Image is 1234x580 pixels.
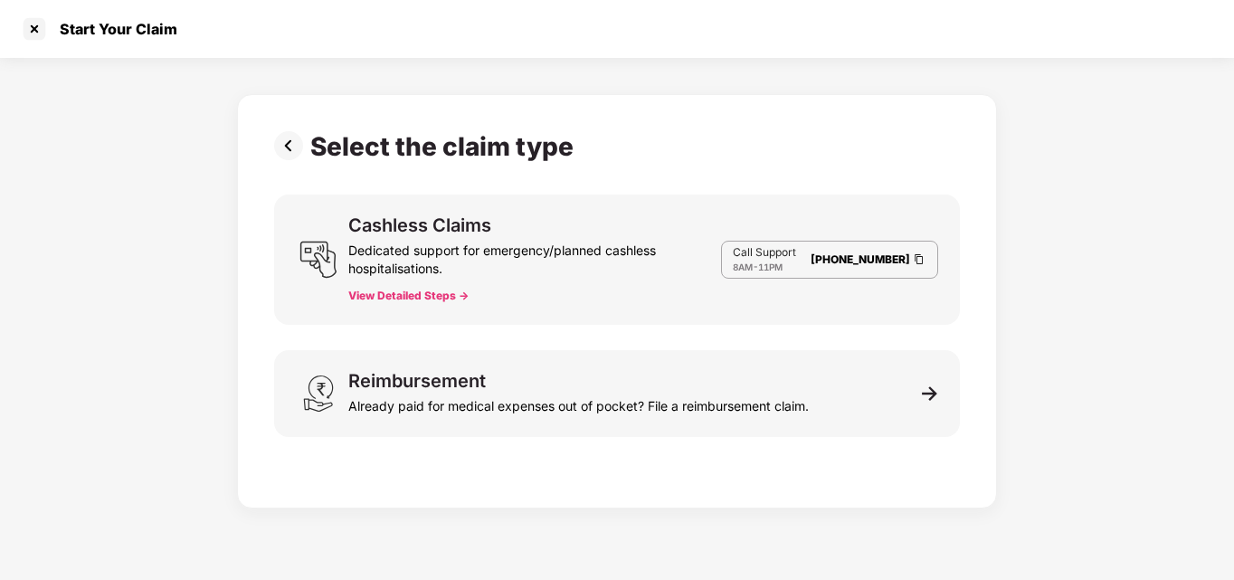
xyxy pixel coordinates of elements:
[758,261,783,272] span: 11PM
[811,252,910,266] a: [PHONE_NUMBER]
[912,252,926,267] img: Clipboard Icon
[49,20,177,38] div: Start Your Claim
[922,385,938,402] img: svg+xml;base64,PHN2ZyB3aWR0aD0iMTEiIGhlaWdodD0iMTEiIHZpZXdCb3g9IjAgMCAxMSAxMSIgZmlsbD0ibm9uZSIgeG...
[274,131,310,160] img: svg+xml;base64,PHN2ZyBpZD0iUHJldi0zMngzMiIgeG1sbnM9Imh0dHA6Ly93d3cudzMub3JnLzIwMDAvc3ZnIiB3aWR0aD...
[348,372,486,390] div: Reimbursement
[299,375,337,413] img: svg+xml;base64,PHN2ZyB3aWR0aD0iMjQiIGhlaWdodD0iMzEiIHZpZXdCb3g9IjAgMCAyNCAzMSIgZmlsbD0ibm9uZSIgeG...
[733,260,796,274] div: -
[348,216,491,234] div: Cashless Claims
[348,234,721,278] div: Dedicated support for emergency/planned cashless hospitalisations.
[733,261,753,272] span: 8AM
[348,289,469,303] button: View Detailed Steps ->
[348,390,809,415] div: Already paid for medical expenses out of pocket? File a reimbursement claim.
[733,245,796,260] p: Call Support
[299,241,337,279] img: svg+xml;base64,PHN2ZyB3aWR0aD0iMjQiIGhlaWdodD0iMjUiIHZpZXdCb3g9IjAgMCAyNCAyNSIgZmlsbD0ibm9uZSIgeG...
[310,131,581,162] div: Select the claim type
